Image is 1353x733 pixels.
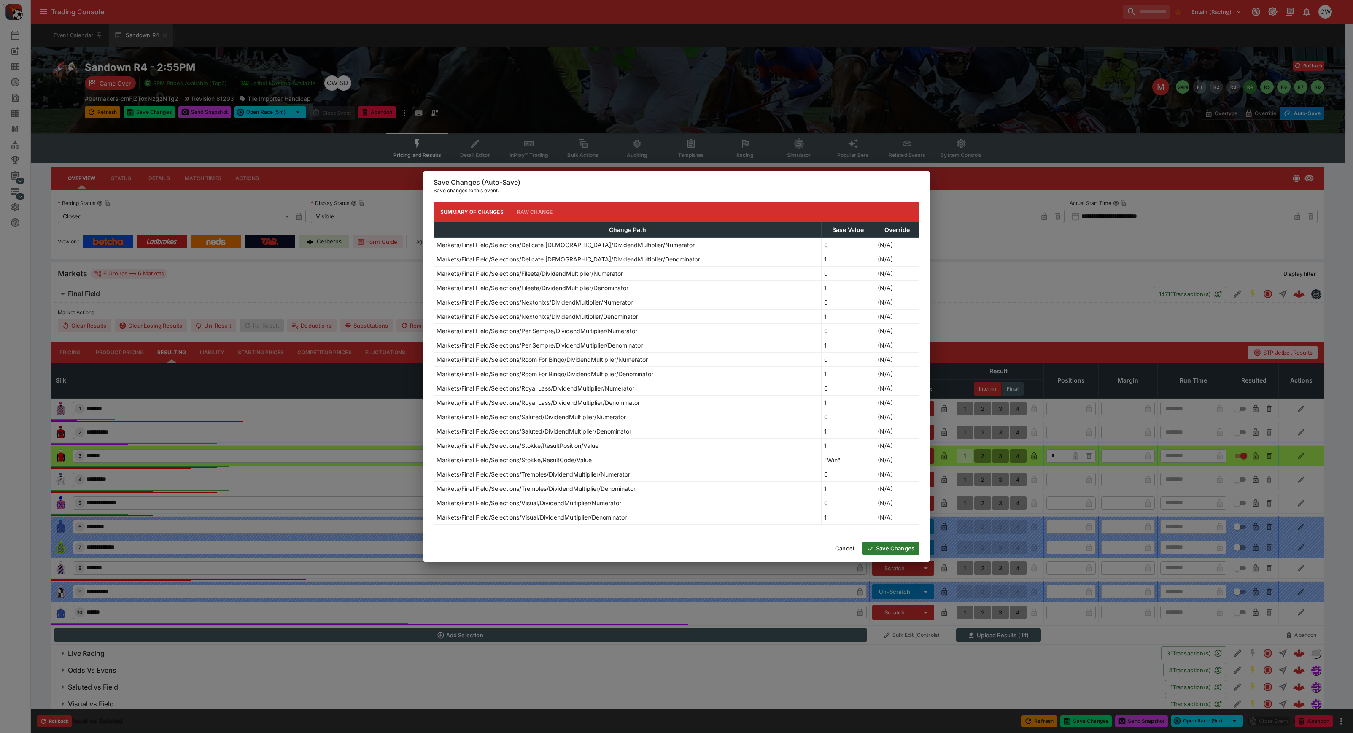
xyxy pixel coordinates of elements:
th: Change Path [434,222,822,238]
td: (N/A) [875,396,919,410]
td: 0 [822,267,875,281]
td: 0 [822,295,875,310]
td: 1 [822,510,875,525]
th: Override [875,222,919,238]
td: (N/A) [875,252,919,267]
td: (N/A) [875,367,919,381]
td: (N/A) [875,353,919,367]
td: (N/A) [875,324,919,338]
td: 1 [822,439,875,453]
td: (N/A) [875,482,919,496]
td: (N/A) [875,467,919,482]
td: (N/A) [875,381,919,396]
td: (N/A) [875,439,919,453]
button: Raw Change [510,202,560,222]
td: 1 [822,281,875,295]
td: 1 [822,338,875,353]
p: Markets/Final Field/Selections/Per Sempre/DividendMultiplier/Denominator [437,341,643,350]
button: Save Changes [862,542,919,555]
td: (N/A) [875,510,919,525]
td: 0 [822,324,875,338]
p: Markets/Final Field/Selections/Visual/DividendMultiplier/Numerator [437,499,621,507]
p: Markets/Final Field/Selections/Trembles/DividendMultiplier/Numerator [437,470,630,479]
td: (N/A) [875,310,919,324]
button: Summary of Changes [434,202,510,222]
p: Markets/Final Field/Selections/Room For Bingo/DividendMultiplier/Numerator [437,355,648,364]
p: Markets/Final Field/Selections/Nextonixs/DividendMultiplier/Denominator [437,312,638,321]
p: Markets/Final Field/Selections/Fileeta/DividendMultiplier/Numerator [437,269,623,278]
td: (N/A) [875,295,919,310]
td: 0 [822,467,875,482]
td: 0 [822,381,875,396]
p: Markets/Final Field/Selections/Royal Lass/DividendMultiplier/Denominator [437,398,640,407]
td: (N/A) [875,424,919,439]
p: Markets/Final Field/Selections/Delicate [DEMOGRAPHIC_DATA]/DividendMultiplier/Numerator [437,240,695,249]
td: 1 [822,424,875,439]
button: Cancel [830,542,859,555]
p: Markets/Final Field/Selections/Fileeta/DividendMultiplier/Denominator [437,283,628,292]
td: 0 [822,410,875,424]
td: 1 [822,310,875,324]
td: 0 [822,238,875,252]
td: 1 [822,367,875,381]
p: Markets/Final Field/Selections/Saluted/DividendMultiplier/Denominator [437,427,631,436]
td: (N/A) [875,238,919,252]
td: 0 [822,353,875,367]
td: (N/A) [875,496,919,510]
td: (N/A) [875,338,919,353]
td: (N/A) [875,267,919,281]
p: Markets/Final Field/Selections/Stokke/ResultPosition/Value [437,441,598,450]
p: Markets/Final Field/Selections/Saluted/DividendMultiplier/Numerator [437,412,626,421]
p: Markets/Final Field/Selections/Per Sempre/DividendMultiplier/Numerator [437,326,637,335]
p: Markets/Final Field/Selections/Room For Bingo/DividendMultiplier/Denominator [437,369,653,378]
td: 1 [822,396,875,410]
td: (N/A) [875,453,919,467]
p: Markets/Final Field/Selections/Visual/DividendMultiplier/Denominator [437,513,627,522]
td: (N/A) [875,410,919,424]
h6: Save Changes (Auto-Save) [434,178,919,187]
td: "Win" [822,453,875,467]
td: 0 [822,496,875,510]
p: Markets/Final Field/Selections/Trembles/DividendMultiplier/Denominator [437,484,636,493]
p: Save changes to this event. [434,186,919,195]
td: 1 [822,482,875,496]
p: Markets/Final Field/Selections/Nextonixs/DividendMultiplier/Numerator [437,298,633,307]
p: Markets/Final Field/Selections/Royal Lass/DividendMultiplier/Numerator [437,384,634,393]
p: Markets/Final Field/Selections/Stokke/ResultCode/Value [437,455,592,464]
p: Markets/Final Field/Selections/Delicate [DEMOGRAPHIC_DATA]/DividendMultiplier/Denominator [437,255,700,264]
td: (N/A) [875,281,919,295]
th: Base Value [822,222,875,238]
td: 1 [822,252,875,267]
